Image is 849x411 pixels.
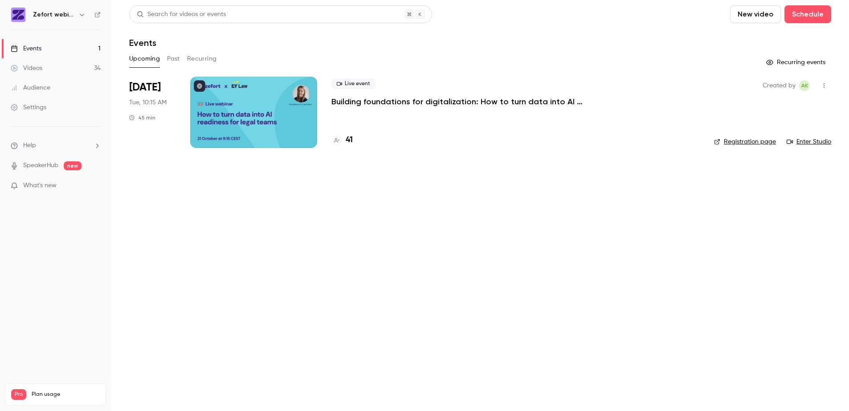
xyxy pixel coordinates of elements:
[787,137,831,146] a: Enter Studio
[137,10,226,19] div: Search for videos or events
[784,5,831,23] button: Schedule
[129,98,167,107] span: Tue, 10:15 AM
[763,80,796,91] span: Created by
[11,64,42,73] div: Videos
[11,103,46,112] div: Settings
[129,114,155,121] div: 45 min
[11,141,101,150] li: help-dropdown-opener
[11,44,41,53] div: Events
[11,8,25,22] img: Zefort webinars
[187,52,217,66] button: Recurring
[331,134,353,146] a: 41
[11,389,26,400] span: Pro
[346,134,353,146] h4: 41
[32,391,100,398] span: Plan usage
[714,137,776,146] a: Registration page
[167,52,180,66] button: Past
[23,161,58,170] a: SpeakerHub
[33,10,75,19] h6: Zefort webinars
[11,83,50,92] div: Audience
[129,37,156,48] h1: Events
[331,78,376,89] span: Live event
[23,141,36,150] span: Help
[64,161,82,170] span: new
[801,80,808,91] span: AK
[23,181,57,190] span: What's new
[331,96,599,107] a: Building foundations for digitalization: How to turn data into AI readiness for legal teams
[129,77,176,148] div: Oct 21 Tue, 10:15 AM (Europe/Helsinki)
[129,52,160,66] button: Upcoming
[730,5,781,23] button: New video
[129,80,161,95] span: [DATE]
[90,182,101,190] iframe: Noticeable Trigger
[762,55,831,70] button: Recurring events
[799,80,810,91] span: Anna Kauppila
